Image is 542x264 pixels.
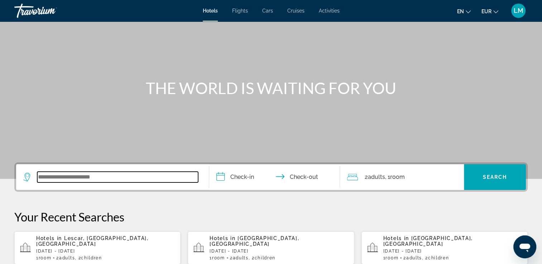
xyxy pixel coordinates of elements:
[59,255,75,260] span: Adults
[39,255,52,260] span: Room
[212,255,225,260] span: Room
[262,8,273,14] a: Cars
[210,235,235,241] span: Hotels in
[364,172,385,182] span: 2
[406,255,422,260] span: Adults
[137,79,406,97] h1: THE WORLD IS WAITING FOR YOU
[428,255,449,260] span: Children
[481,9,491,14] span: EUR
[14,1,86,20] a: Travorium
[390,173,404,180] span: Room
[56,255,75,260] span: 2
[230,255,249,260] span: 2
[383,249,522,254] p: [DATE] - [DATE]
[319,8,340,14] a: Activities
[383,255,398,260] span: 1
[36,235,62,241] span: Hotels in
[340,164,464,190] button: Travelers: 2 adults, 0 children
[287,8,304,14] a: Cruises
[255,255,275,260] span: Children
[483,174,507,180] span: Search
[16,164,526,190] div: Search widget
[383,235,473,247] span: [GEOGRAPHIC_DATA], [GEOGRAPHIC_DATA]
[36,255,51,260] span: 1
[81,255,102,260] span: Children
[36,235,149,247] span: Lescar, [GEOGRAPHIC_DATA], [GEOGRAPHIC_DATA]
[383,235,409,241] span: Hotels in
[368,173,385,180] span: Adults
[210,255,225,260] span: 1
[232,8,248,14] a: Flights
[514,7,523,14] span: LM
[481,6,498,16] button: Change currency
[385,172,404,182] span: , 1
[513,235,536,258] iframe: Bouton de lancement de la fenêtre de messagerie
[464,164,526,190] button: Search
[422,255,449,260] span: , 2
[203,8,218,14] a: Hotels
[403,255,422,260] span: 2
[232,255,248,260] span: Adults
[385,255,398,260] span: Room
[209,164,340,190] button: Check in and out dates
[457,6,471,16] button: Change language
[210,249,348,254] p: [DATE] - [DATE]
[36,249,175,254] p: [DATE] - [DATE]
[509,3,528,18] button: User Menu
[249,255,276,260] span: , 2
[75,255,102,260] span: , 2
[210,235,299,247] span: [GEOGRAPHIC_DATA], [GEOGRAPHIC_DATA]
[457,9,464,14] span: en
[14,210,528,224] p: Your Recent Searches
